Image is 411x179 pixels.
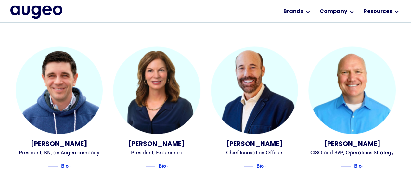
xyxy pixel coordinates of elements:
[16,46,103,170] a: Mike Garsin[PERSON_NAME]President, BN, an Augeo companyBlue decorative lineBioBlue text arrow
[159,161,166,169] div: Bio
[211,46,298,134] img: Kenneth Greer
[167,162,176,170] img: Blue text arrow
[362,162,372,170] img: Blue text arrow
[243,162,253,170] img: Blue decorative line
[16,46,103,134] img: Mike Garsin
[308,46,396,170] a: John Sirvydas[PERSON_NAME]CISO and SVP, Operations StrategyBlue decorative lineBioBlue text arrow
[211,46,298,170] a: Kenneth Greer[PERSON_NAME]Chief Innovation OfficerBlue decorative lineBioBlue text arrow
[16,139,103,149] div: [PERSON_NAME]
[48,162,58,170] img: Blue decorative line
[211,149,298,157] div: Chief Innovation Officer
[16,149,103,157] div: President, BN, an Augeo company
[10,5,62,18] img: Augeo's full logo in midnight blue.
[113,46,200,170] a: Joan Wells[PERSON_NAME]President, ExperienceBlue decorative lineBioBlue text arrow
[10,5,62,18] a: home
[256,161,264,169] div: Bio
[341,162,351,170] img: Blue decorative line
[69,162,79,170] img: Blue text arrow
[308,139,396,149] div: [PERSON_NAME]
[113,139,200,149] div: [PERSON_NAME]
[363,8,392,16] div: Resources
[308,46,396,134] img: John Sirvydas
[113,149,200,157] div: President, Experience
[211,139,298,149] div: [PERSON_NAME]
[264,162,274,170] img: Blue text arrow
[113,46,200,134] img: Joan Wells
[146,162,155,170] img: Blue decorative line
[283,8,303,16] div: Brands
[319,8,347,16] div: Company
[308,149,396,157] div: CISO and SVP, Operations Strategy
[354,161,361,169] div: Bio
[61,161,69,169] div: Bio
